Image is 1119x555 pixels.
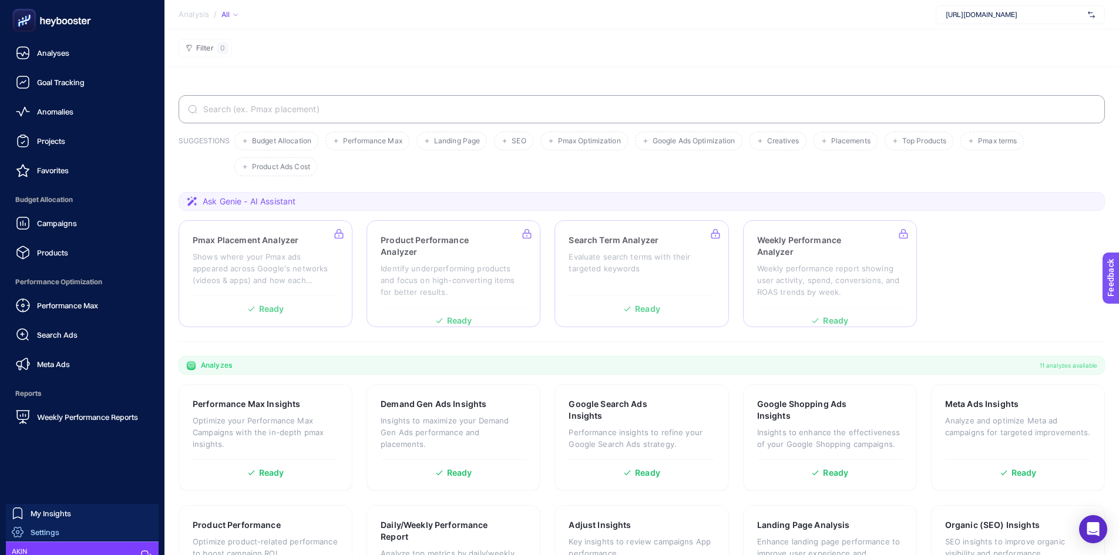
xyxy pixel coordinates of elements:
[193,519,281,531] h3: Product Performance
[193,415,338,450] p: Optimize your Performance Max Campaigns with the in-depth pmax insights.
[343,137,402,146] span: Performance Max
[252,137,311,146] span: Budget Allocation
[945,398,1019,410] h3: Meta Ads Insights
[37,248,68,257] span: Products
[757,398,866,422] h3: Google Shopping Ads Insights
[434,137,480,146] span: Landing Page
[367,384,540,491] a: Demand Gen Ads InsightsInsights to maximize your Demand Gen Ads performance and placements.Ready
[381,519,490,543] h3: Daily/Weekly Performance Report
[9,241,155,264] a: Products
[196,44,213,53] span: Filter
[767,137,799,146] span: Creatives
[757,519,850,531] h3: Landing Page Analysis
[259,469,284,477] span: Ready
[31,527,59,537] span: Settings
[367,220,540,327] a: Product Performance AnalyzerIdentify underperforming products and focus on high-converting items ...
[9,294,155,317] a: Performance Max
[381,415,526,450] p: Insights to maximize your Demand Gen Ads performance and placements.
[220,43,225,53] span: 0
[9,100,155,123] a: Anomalies
[555,384,728,491] a: Google Search Ads InsightsPerformance insights to refine your Google Search Ads strategy.Ready
[9,270,155,294] span: Performance Optimization
[9,188,155,211] span: Budget Allocation
[9,41,155,65] a: Analyses
[7,4,45,13] span: Feedback
[37,301,98,310] span: Performance Max
[252,163,310,171] span: Product Ads Cost
[635,469,660,477] span: Ready
[569,426,714,450] p: Performance insights to refine your Google Search Ads strategy.
[201,361,232,370] span: Analyzes
[214,9,217,19] span: /
[37,136,65,146] span: Projects
[1012,469,1037,477] span: Ready
[37,412,138,422] span: Weekly Performance Reports
[179,10,209,19] span: Analysis
[823,469,848,477] span: Ready
[37,78,85,87] span: Goal Tracking
[902,137,946,146] span: Top Products
[179,220,352,327] a: Pmax Placement AnalyzerShows where your Pmax ads appeared across Google's networks (videos & apps...
[558,137,621,146] span: Pmax Optimization
[9,129,155,153] a: Projects
[37,166,69,175] span: Favorites
[37,48,69,58] span: Analyses
[1079,515,1107,543] div: Open Intercom Messenger
[569,398,677,422] h3: Google Search Ads Insights
[831,137,871,146] span: Placements
[757,426,903,450] p: Insights to enhance the effectiveness of your Google Shopping campaigns.
[6,523,159,541] a: Settings
[9,382,155,405] span: Reports
[743,220,917,327] a: Weekly Performance AnalyzerWeekly performance report showing user activity, spend, conversions, a...
[945,415,1091,438] p: Analyze and optimize Meta ad campaigns for targeted improvements.
[221,10,238,19] div: All
[931,384,1105,491] a: Meta Ads InsightsAnalyze and optimize Meta ad campaigns for targeted improvements.Ready
[179,39,232,58] button: Filter0
[37,359,70,369] span: Meta Ads
[1040,361,1097,370] span: 11 analyzes available
[37,218,77,228] span: Campaigns
[201,105,1096,114] input: Search
[569,519,631,531] h3: Adjust Insights
[9,70,155,94] a: Goal Tracking
[978,137,1017,146] span: Pmax terms
[653,137,735,146] span: Google Ads Optimization
[9,352,155,376] a: Meta Ads
[31,509,71,518] span: My Insights
[193,398,300,410] h3: Performance Max Insights
[555,220,728,327] a: Search Term AnalyzerEvaluate search terms with their targeted keywordsReady
[37,107,73,116] span: Anomalies
[179,384,352,491] a: Performance Max InsightsOptimize your Performance Max Campaigns with the in-depth pmax insights.R...
[1088,9,1095,21] img: svg%3e
[512,137,526,146] span: SEO
[743,384,917,491] a: Google Shopping Ads InsightsInsights to enhance the effectiveness of your Google Shopping campaig...
[946,10,1083,19] span: [URL][DOMAIN_NAME]
[9,211,155,235] a: Campaigns
[6,504,159,523] a: My Insights
[37,330,78,339] span: Search Ads
[9,159,155,182] a: Favorites
[9,323,155,347] a: Search Ads
[945,519,1040,531] h3: Organic (SEO) Insights
[381,398,486,410] h3: Demand Gen Ads Insights
[9,405,155,429] a: Weekly Performance Reports
[203,196,295,207] span: Ask Genie - AI Assistant
[447,469,472,477] span: Ready
[179,136,230,176] h3: SUGGESTIONS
